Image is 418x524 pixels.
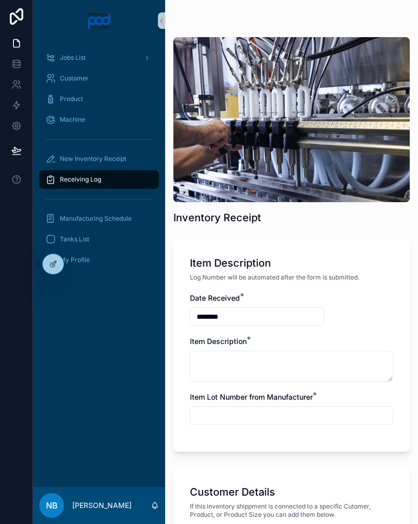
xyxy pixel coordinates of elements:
span: Manufacturing Schedule [60,215,132,223]
span: Date Received [190,293,240,302]
span: NB [46,499,58,512]
div: scrollable content [33,41,165,487]
p: [PERSON_NAME] [72,500,132,511]
span: Machine [60,116,85,124]
a: Manufacturing Schedule [39,209,159,228]
span: Jobs List [60,54,86,62]
a: Tanks List [39,230,159,249]
span: Log Number will be automated after the form is submitted. [190,273,359,282]
a: New Inventory Receipt [39,150,159,168]
a: Receiving Log [39,170,159,189]
h1: Inventory Receipt [173,210,261,225]
span: If this inventory shippment is connected to a specific Cutomer, Product, or Product Size you can ... [190,502,393,519]
span: My Profile [60,256,90,264]
a: Jobs List [39,48,159,67]
h1: Customer Details [190,485,275,499]
a: My Profile [39,251,159,269]
span: New Inventory Receipt [60,155,126,163]
span: Customer [60,74,89,83]
h1: Item Description [190,256,271,270]
img: App logo [87,12,111,29]
a: Product [39,90,159,108]
span: Receiving Log [60,175,101,184]
a: Customer [39,69,159,88]
a: Machine [39,110,159,129]
span: Product [60,95,83,103]
span: Item Lot Number from Manufacturer [190,392,313,401]
span: Tanks List [60,235,89,243]
span: Item Description [190,337,247,346]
